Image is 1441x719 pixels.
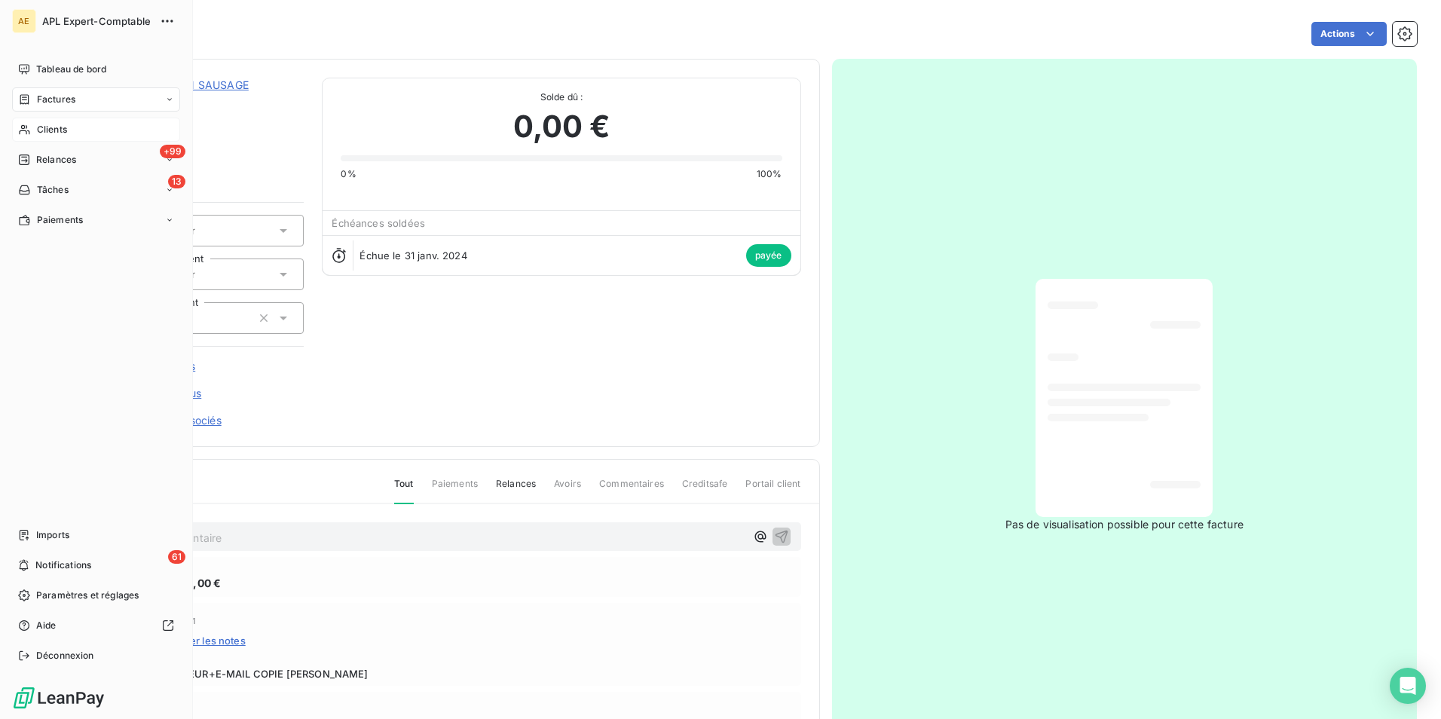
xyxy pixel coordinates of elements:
[1390,668,1426,704] div: Open Intercom Messenger
[97,651,795,663] span: Notes :
[37,123,67,136] span: Clients
[36,649,94,662] span: Déconnexion
[682,477,728,503] span: Creditsafe
[42,15,151,27] span: APL Expert-Comptable
[341,90,782,104] span: Solde dû :
[36,528,69,542] span: Imports
[496,477,536,503] span: Relances
[173,575,221,591] span: 560,00 €
[118,96,304,108] span: 91256200
[394,477,414,504] span: Tout
[757,167,782,181] span: 100%
[168,550,185,564] span: 61
[746,244,791,267] span: payée
[158,635,246,647] span: Masquer les notes
[432,477,478,503] span: Paiements
[599,477,664,503] span: Commentaires
[160,145,185,158] span: +99
[1311,22,1387,46] button: Actions
[332,217,425,229] span: Échéances soldées
[36,589,139,602] span: Paramètres et réglages
[36,63,106,76] span: Tableau de bord
[513,104,610,149] span: 0,00 €
[97,668,795,680] span: MESSAGE REPONDEUR+E-MAIL COPIE [PERSON_NAME]
[12,9,36,33] div: AE
[554,477,581,503] span: Avoirs
[359,249,467,262] span: Échue le 31 janv. 2024
[12,613,180,638] a: Aide
[37,213,83,227] span: Paiements
[168,175,185,188] span: 13
[35,558,91,572] span: Notifications
[37,93,75,106] span: Factures
[745,477,800,503] span: Portail client
[36,619,57,632] span: Aide
[1005,517,1244,532] span: Pas de visualisation possible pour cette facture
[36,153,76,167] span: Relances
[37,183,69,197] span: Tâches
[341,167,356,181] span: 0%
[12,686,106,710] img: Logo LeanPay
